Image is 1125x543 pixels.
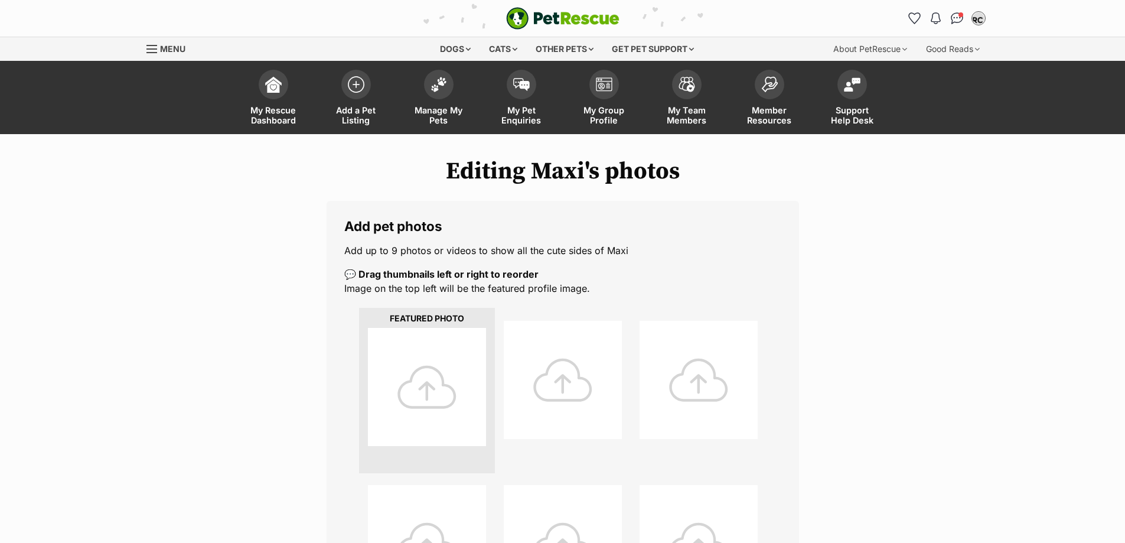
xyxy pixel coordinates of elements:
a: My Rescue Dashboard [232,64,315,134]
a: PetRescue [506,7,619,30]
p: Add up to 9 photos or videos to show all the cute sides of Maxi [344,243,781,258]
span: Menu [160,44,185,54]
a: Menu [146,37,194,58]
img: Megan Gibbs profile pic [973,12,984,24]
img: notifications-46538b983faf8c2785f20acdc204bb7945ddae34d4c08c2a6579f10ce5e182be.svg [931,12,940,24]
a: My Group Profile [563,64,645,134]
div: Cats [481,37,526,61]
a: My Pet Enquiries [480,64,563,134]
button: Notifications [927,9,945,28]
img: logo-e224e6f780fb5917bec1dbf3a21bbac754714ae5b6737aabdf751b685950b380.svg [506,7,619,30]
img: dashboard-icon-eb2f2d2d3e046f16d808141f083e7271f6b2e854fb5c12c21221c1fb7104beca.svg [265,76,282,93]
span: My Rescue Dashboard [247,105,300,125]
b: 💬 Drag thumbnails left or right to reorder [344,268,539,280]
img: help-desk-icon-fdf02630f3aa405de69fd3d07c3f3aa587a6932b1a1747fa1d2bba05be0121f9.svg [844,77,860,92]
a: Conversations [948,9,967,28]
legend: Add pet photos [344,219,781,234]
a: Support Help Desk [811,64,894,134]
a: Manage My Pets [397,64,480,134]
span: My Pet Enquiries [495,105,548,125]
img: chat-41dd97257d64d25036548639549fe6c8038ab92f7586957e7f3b1b290dea8141.svg [951,12,963,24]
span: My Team Members [660,105,713,125]
span: Manage My Pets [412,105,465,125]
a: Member Resources [728,64,811,134]
a: Add a Pet Listing [315,64,397,134]
img: group-profile-icon-3fa3cf56718a62981997c0bc7e787c4b2cf8bcc04b72c1350f741eb67cf2f40e.svg [596,77,612,92]
span: Member Resources [743,105,796,125]
h1: Editing Maxi's photos [146,158,979,185]
span: My Group Profile [578,105,631,125]
img: pet-enquiries-icon-7e3ad2cf08bfb03b45e93fb7055b45f3efa6380592205ae92323e6603595dc1f.svg [513,78,530,91]
p: Image on the top left will be the featured profile image. [344,267,781,295]
img: member-resources-icon-8e73f808a243e03378d46382f2149f9095a855e16c252ad45f914b54edf8863c.svg [761,76,778,92]
ul: Account quick links [905,9,988,28]
div: About PetRescue [825,37,915,61]
div: Good Reads [918,37,988,61]
a: My Team Members [645,64,728,134]
img: add-pet-listing-icon-0afa8454b4691262ce3f59096e99ab1cd57d4a30225e0717b998d2c9b9846f56.svg [348,76,364,93]
a: Favourites [905,9,924,28]
span: Support Help Desk [826,105,879,125]
div: Get pet support [604,37,702,61]
span: Add a Pet Listing [330,105,383,125]
div: Dogs [432,37,479,61]
div: Other pets [527,37,602,61]
button: My account [969,9,988,28]
img: team-members-icon-5396bd8760b3fe7c0b43da4ab00e1e3bb1a5d9ba89233759b79545d2d3fc5d0d.svg [679,77,695,92]
img: manage-my-pets-icon-02211641906a0b7f246fdf0571729dbe1e7629f14944591b6c1af311fb30b64b.svg [431,77,447,92]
